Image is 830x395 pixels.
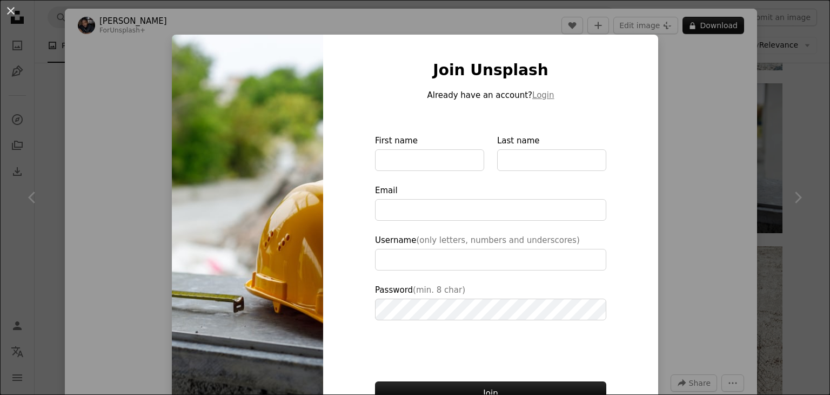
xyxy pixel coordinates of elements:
[375,134,484,171] label: First name
[375,184,606,221] label: Email
[375,249,606,271] input: Username(only letters, numbers and underscores)
[497,134,606,171] label: Last name
[375,199,606,221] input: Email
[375,299,606,320] input: Password(min. 8 char)
[413,285,465,295] span: (min. 8 char)
[375,284,606,320] label: Password
[375,234,606,271] label: Username
[375,149,484,171] input: First name
[497,149,606,171] input: Last name
[532,89,554,102] button: Login
[375,89,606,102] p: Already have an account?
[416,235,579,245] span: (only letters, numbers and underscores)
[375,61,606,80] h1: Join Unsplash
